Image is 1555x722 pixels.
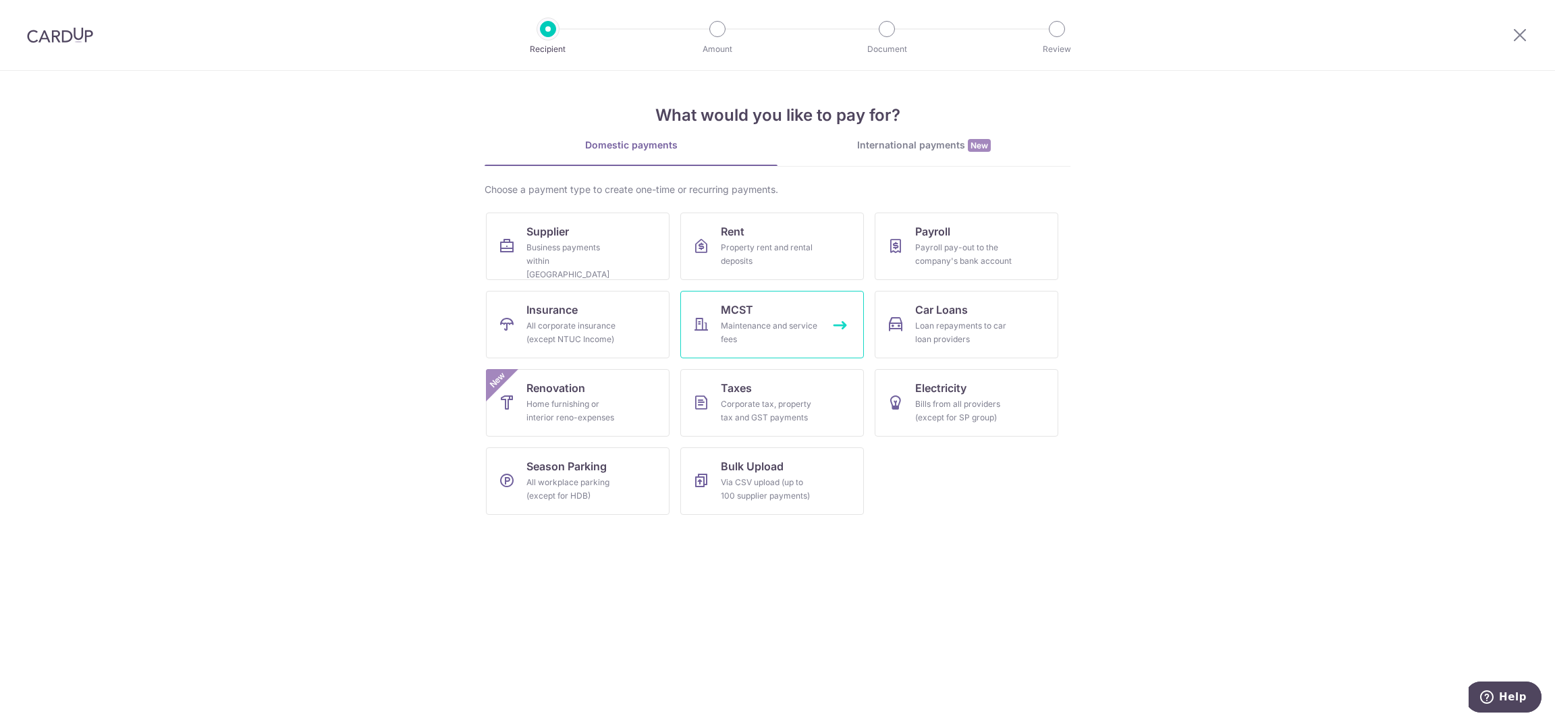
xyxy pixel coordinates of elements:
[485,138,777,152] div: Domestic payments
[680,213,864,280] a: RentProperty rent and rental deposits
[526,223,569,240] span: Supplier
[721,397,818,424] div: Corporate tax, property tax and GST payments
[875,291,1058,358] a: Car LoansLoan repayments to car loan providers
[721,241,818,268] div: Property rent and rental deposits
[1007,43,1107,56] p: Review
[837,43,937,56] p: Document
[526,380,585,396] span: Renovation
[526,397,624,424] div: Home furnishing or interior reno-expenses
[680,369,864,437] a: TaxesCorporate tax, property tax and GST payments
[875,369,1058,437] a: ElectricityBills from all providers (except for SP group)
[915,380,966,396] span: Electricity
[487,369,509,391] span: New
[526,302,578,318] span: Insurance
[667,43,767,56] p: Amount
[680,291,864,358] a: MCSTMaintenance and service fees
[721,458,784,474] span: Bulk Upload
[27,27,93,43] img: CardUp
[915,223,950,240] span: Payroll
[915,397,1012,424] div: Bills from all providers (except for SP group)
[915,241,1012,268] div: Payroll pay-out to the company's bank account
[680,447,864,515] a: Bulk UploadVia CSV upload (up to 100 supplier payments)
[486,291,670,358] a: InsuranceAll corporate insurance (except NTUC Income)
[968,139,991,152] span: New
[485,103,1070,128] h4: What would you like to pay for?
[721,476,818,503] div: Via CSV upload (up to 100 supplier payments)
[915,319,1012,346] div: Loan repayments to car loan providers
[486,213,670,280] a: SupplierBusiness payments within [GEOGRAPHIC_DATA]
[526,241,624,281] div: Business payments within [GEOGRAPHIC_DATA]
[30,9,58,22] span: Help
[485,183,1070,196] div: Choose a payment type to create one-time or recurring payments.
[1469,682,1542,715] iframe: Opens a widget where you can find more information
[721,223,744,240] span: Rent
[526,458,607,474] span: Season Parking
[486,447,670,515] a: Season ParkingAll workplace parking (except for HDB)
[915,302,968,318] span: Car Loans
[875,213,1058,280] a: PayrollPayroll pay-out to the company's bank account
[721,302,753,318] span: MCST
[498,43,598,56] p: Recipient
[721,319,818,346] div: Maintenance and service fees
[777,138,1070,152] div: International payments
[526,476,624,503] div: All workplace parking (except for HDB)
[486,369,670,437] a: RenovationHome furnishing or interior reno-expensesNew
[721,380,752,396] span: Taxes
[526,319,624,346] div: All corporate insurance (except NTUC Income)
